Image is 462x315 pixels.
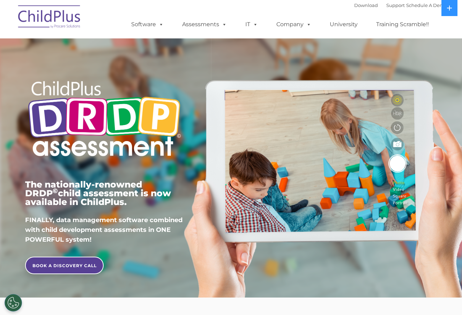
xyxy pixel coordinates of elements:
span: The nationally-renowned DRDP child assessment is now available in ChildPlus. [25,179,171,207]
button: Cookies Settings [5,294,22,312]
a: Company [269,17,318,31]
img: Copyright - DRDP Logo Light [25,72,184,168]
a: Assessments [175,17,234,31]
a: University [323,17,365,31]
a: Software [124,17,171,31]
span: FINALLY, data management software combined with child development assessments in ONE POWERFUL sys... [25,216,182,243]
a: Support [386,2,405,8]
a: Schedule A Demo [406,2,447,8]
img: ChildPlus by Procare Solutions [15,0,84,35]
a: Download [354,2,378,8]
a: IT [238,17,265,31]
a: Training Scramble!! [369,17,436,31]
font: | [354,2,447,8]
sup: © [53,187,58,195]
a: BOOK A DISCOVERY CALL [25,257,104,274]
